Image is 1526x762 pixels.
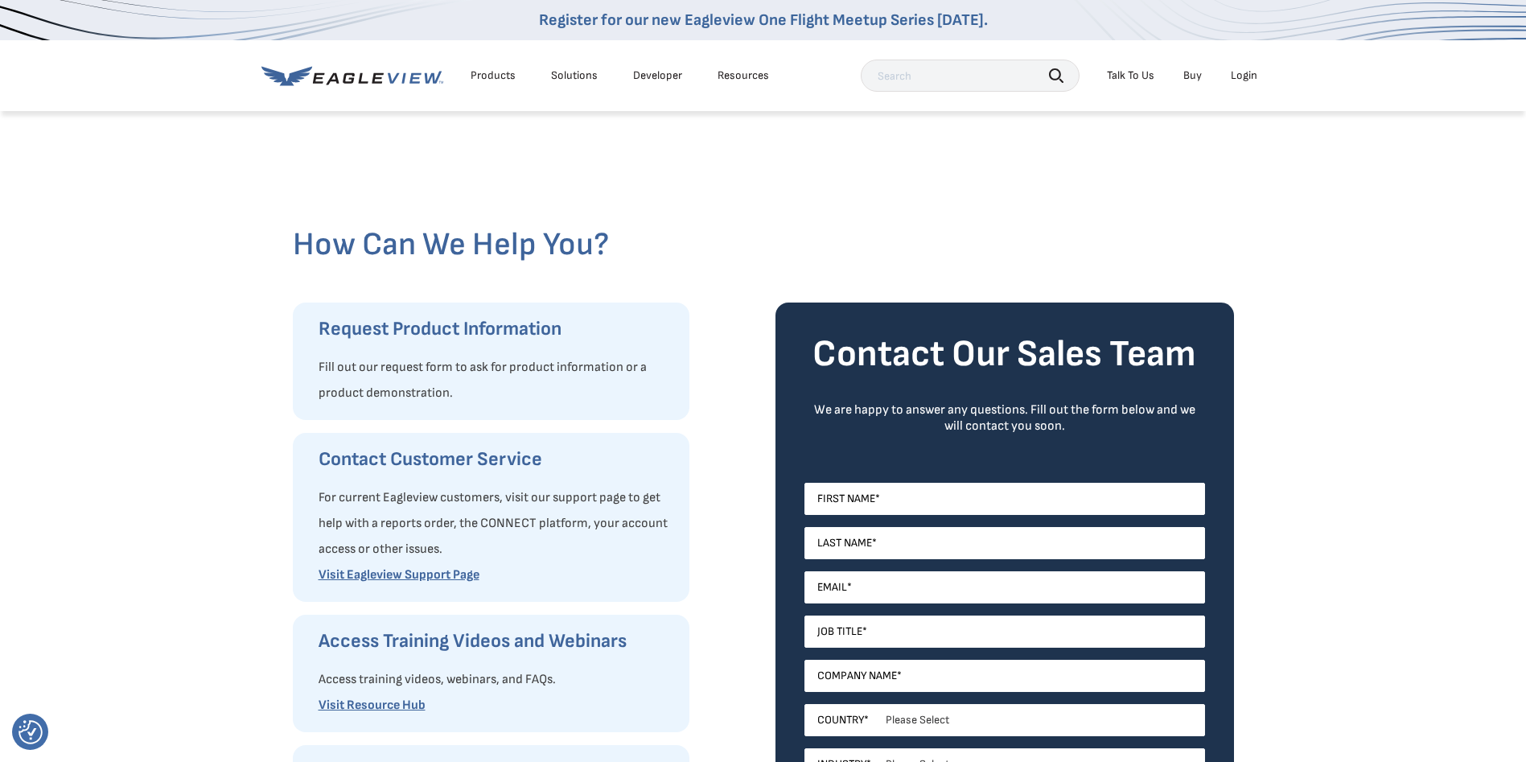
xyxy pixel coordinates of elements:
img: Revisit consent button [19,720,43,744]
h3: Request Product Information [319,316,673,342]
a: Visit Eagleview Support Page [319,567,479,583]
h3: Access Training Videos and Webinars [319,628,673,654]
div: Resources [718,68,769,83]
p: Access training videos, webinars, and FAQs. [319,667,673,693]
a: Visit Resource Hub [319,698,426,713]
button: Consent Preferences [19,720,43,744]
h2: How Can We Help You? [293,225,1234,264]
div: Products [471,68,516,83]
a: Register for our new Eagleview One Flight Meetup Series [DATE]. [539,10,988,30]
div: Solutions [551,68,598,83]
a: Developer [633,68,682,83]
h3: Contact Customer Service [319,447,673,472]
p: Fill out our request form to ask for product information or a product demonstration. [319,355,673,406]
div: Talk To Us [1107,68,1154,83]
p: For current Eagleview customers, visit our support page to get help with a reports order, the CON... [319,485,673,562]
input: Search [861,60,1080,92]
a: Buy [1183,68,1202,83]
div: Login [1231,68,1257,83]
strong: Contact Our Sales Team [812,332,1196,377]
div: We are happy to answer any questions. Fill out the form below and we will contact you soon. [804,402,1205,435]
